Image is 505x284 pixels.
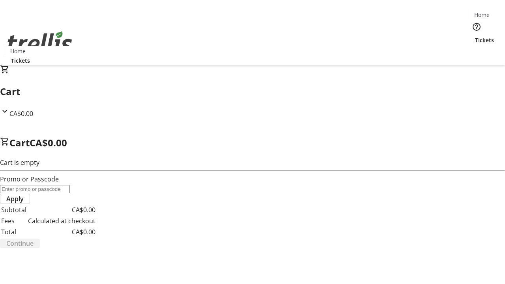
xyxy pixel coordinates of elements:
[5,22,75,62] img: Orient E2E Organization Y5mjeEVrPU's Logo
[469,44,484,60] button: Cart
[1,227,27,237] td: Total
[5,56,36,65] a: Tickets
[469,19,484,35] button: Help
[28,205,96,215] td: CA$0.00
[469,11,494,19] a: Home
[11,56,30,65] span: Tickets
[30,136,67,149] span: CA$0.00
[10,47,26,55] span: Home
[1,216,27,226] td: Fees
[475,36,494,44] span: Tickets
[1,205,27,215] td: Subtotal
[5,47,30,55] a: Home
[28,227,96,237] td: CA$0.00
[469,36,500,44] a: Tickets
[6,194,24,204] span: Apply
[9,109,33,118] span: CA$0.00
[474,11,490,19] span: Home
[28,216,96,226] td: Calculated at checkout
